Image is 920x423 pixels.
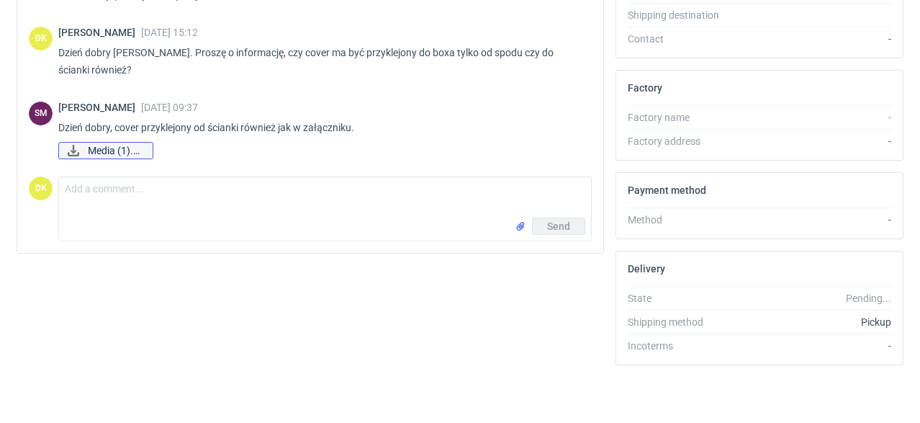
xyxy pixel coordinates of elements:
[733,315,891,329] div: Pickup
[141,27,198,38] span: [DATE] 15:12
[733,339,891,353] div: -
[628,291,733,306] div: State
[733,110,891,125] div: -
[628,110,733,125] div: Factory name
[733,32,891,46] div: -
[628,263,665,275] h2: Delivery
[846,293,891,304] em: Pending...
[733,213,891,227] div: -
[58,142,153,159] a: Media (1).jpg
[628,134,733,148] div: Factory address
[29,177,53,200] figcaption: DK
[58,119,580,136] p: Dzień dobry, cover przyklejony od ścianki również jak w załączniku.
[88,143,141,159] span: Media (1).jpg
[628,339,733,353] div: Incoterms
[628,82,662,94] h2: Factory
[628,32,733,46] div: Contact
[29,102,53,125] figcaption: SM
[29,27,53,50] figcaption: DK
[547,221,570,231] span: Send
[628,8,733,22] div: Shipping destination
[58,44,580,79] p: Dzień dobry [PERSON_NAME]. Proszę o informację, czy cover ma być przyklejony do boxa tylko od spo...
[58,102,141,113] span: [PERSON_NAME]
[58,27,141,38] span: [PERSON_NAME]
[29,102,53,125] div: Sebastian Markut
[733,134,891,148] div: -
[628,184,706,196] h2: Payment method
[29,27,53,50] div: Dominika Kaczyńska
[628,213,733,227] div: Method
[141,102,198,113] span: [DATE] 09:37
[628,315,733,329] div: Shipping method
[532,218,585,235] button: Send
[29,177,53,200] div: Dominika Kaczyńska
